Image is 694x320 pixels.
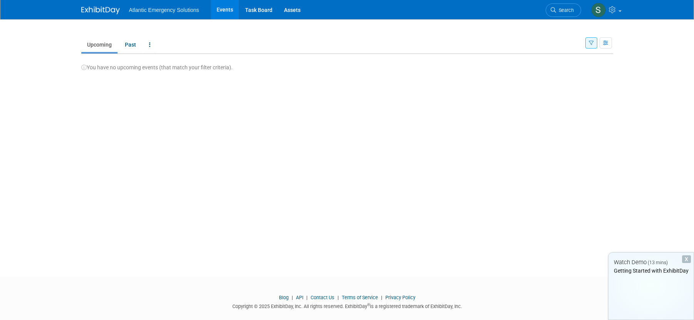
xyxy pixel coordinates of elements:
[129,7,199,13] span: Atlantic Emergency Solutions
[591,3,606,17] img: Stephanie Hood
[608,258,694,266] div: Watch Demo
[279,295,289,300] a: Blog
[311,295,334,300] a: Contact Us
[648,260,668,265] span: (13 mins)
[81,64,233,70] span: You have no upcoming events (that match your filter criteria).
[119,37,142,52] a: Past
[367,303,370,307] sup: ®
[296,295,303,300] a: API
[385,295,415,300] a: Privacy Policy
[379,295,384,300] span: |
[608,267,694,275] div: Getting Started with ExhibitDay
[304,295,309,300] span: |
[546,3,581,17] a: Search
[342,295,378,300] a: Terms of Service
[556,7,574,13] span: Search
[336,295,341,300] span: |
[81,7,120,14] img: ExhibitDay
[682,255,691,263] div: Dismiss
[290,295,295,300] span: |
[81,37,118,52] a: Upcoming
